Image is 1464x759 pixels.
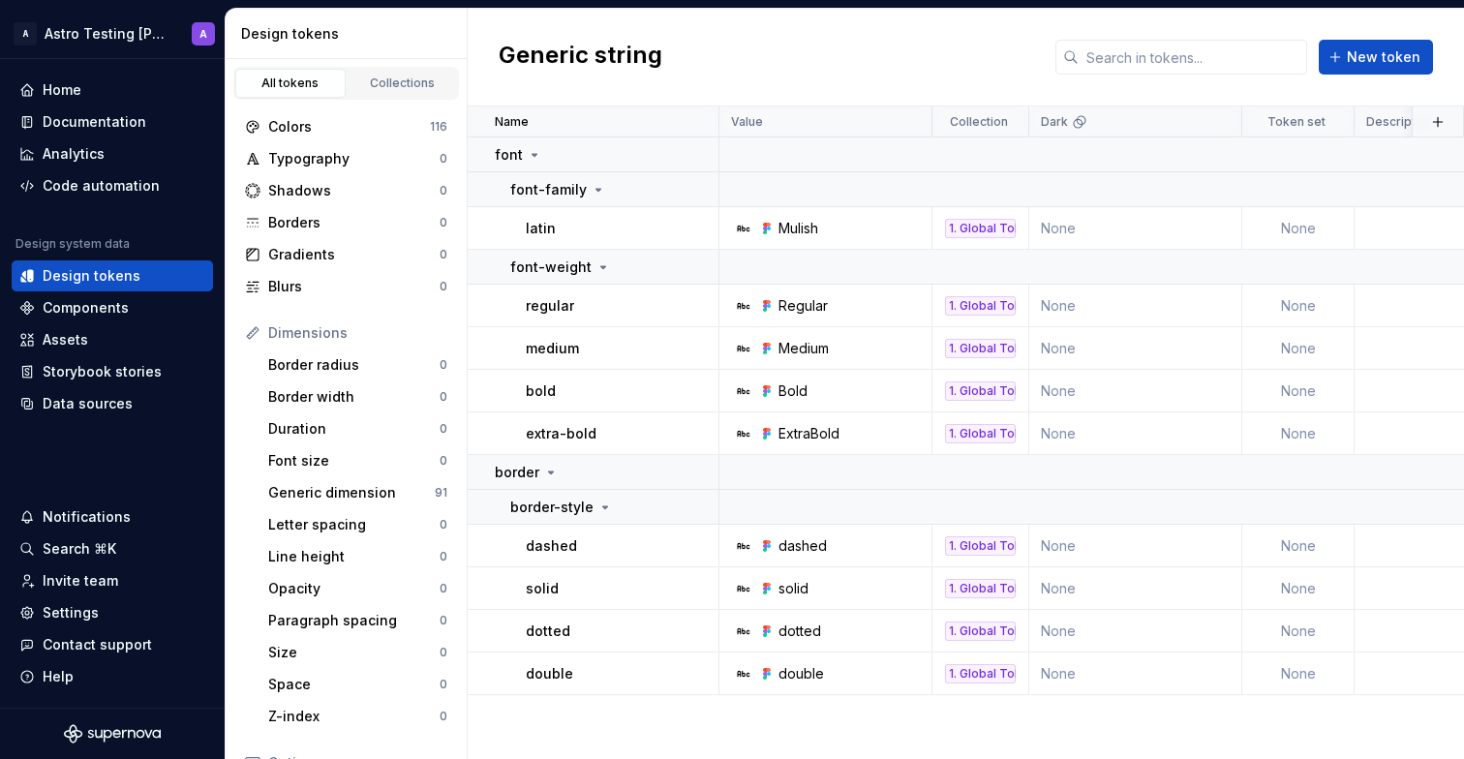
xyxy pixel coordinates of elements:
[440,421,447,437] div: 0
[950,114,1008,130] p: Collection
[268,181,440,200] div: Shadows
[945,622,1016,641] div: 1. Global Tokens
[242,76,339,91] div: All tokens
[12,565,213,596] a: Invite team
[1079,40,1307,75] input: Search in tokens...
[268,611,440,630] div: Paragraph spacing
[268,675,440,694] div: Space
[237,239,455,270] a: Gradients0
[12,533,213,564] button: Search ⌘K
[12,356,213,387] a: Storybook stories
[440,183,447,198] div: 0
[526,296,574,316] p: regular
[12,292,213,323] a: Components
[43,539,116,559] div: Search ⌘K
[440,279,447,294] div: 0
[260,477,455,508] a: Generic dimension91
[237,143,455,174] a: Typography0
[237,175,455,206] a: Shadows0
[440,247,447,262] div: 0
[12,629,213,660] button: Contact support
[260,541,455,572] a: Line height0
[1319,40,1433,75] button: New token
[260,509,455,540] a: Letter spacing0
[510,258,592,277] p: font-weight
[268,117,430,137] div: Colors
[268,547,440,566] div: Line height
[526,664,573,683] p: double
[199,26,207,42] div: A
[1029,525,1242,567] td: None
[1242,327,1355,370] td: None
[440,549,447,564] div: 0
[945,381,1016,401] div: 1. Global Tokens
[1242,412,1355,455] td: None
[440,389,447,405] div: 0
[440,517,447,532] div: 0
[43,80,81,100] div: Home
[43,394,133,413] div: Data sources
[1029,370,1242,412] td: None
[778,381,808,401] div: Bold
[1041,114,1068,130] p: Dark
[778,339,829,358] div: Medium
[12,324,213,355] a: Assets
[354,76,451,91] div: Collections
[778,296,828,316] div: Regular
[1029,567,1242,610] td: None
[43,507,131,527] div: Notifications
[1029,327,1242,370] td: None
[43,266,140,286] div: Design tokens
[526,579,559,598] p: solid
[440,709,447,724] div: 0
[440,645,447,660] div: 0
[43,603,99,622] div: Settings
[260,573,455,604] a: Opacity0
[43,635,152,654] div: Contact support
[268,149,440,168] div: Typography
[260,669,455,700] a: Space0
[1366,114,1433,130] p: Description
[435,485,447,501] div: 91
[268,515,440,534] div: Letter spacing
[12,170,213,201] a: Code automation
[64,724,161,744] svg: Supernova Logo
[430,119,447,135] div: 116
[237,271,455,302] a: Blurs0
[43,667,74,686] div: Help
[260,445,455,476] a: Font size0
[440,215,447,230] div: 0
[1029,412,1242,455] td: None
[268,323,447,343] div: Dimensions
[945,296,1016,316] div: 1. Global Tokens
[12,260,213,291] a: Design tokens
[12,138,213,169] a: Analytics
[241,24,459,44] div: Design tokens
[1267,114,1326,130] p: Token set
[440,453,447,469] div: 0
[43,298,129,318] div: Components
[495,145,523,165] p: font
[1347,47,1420,67] span: New token
[945,664,1016,683] div: 1. Global Tokens
[268,355,440,375] div: Border radius
[268,579,440,598] div: Opacity
[43,144,105,164] div: Analytics
[1029,653,1242,695] td: None
[495,114,529,130] p: Name
[43,571,118,591] div: Invite team
[1242,370,1355,412] td: None
[440,151,447,167] div: 0
[268,245,440,264] div: Gradients
[526,381,556,401] p: bold
[15,236,130,252] div: Design system data
[260,381,455,412] a: Border width0
[945,219,1016,238] div: 1. Global Tokens
[12,597,213,628] a: Settings
[268,707,440,726] div: Z-index
[268,277,440,296] div: Blurs
[43,330,88,349] div: Assets
[237,207,455,238] a: Borders0
[1242,525,1355,567] td: None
